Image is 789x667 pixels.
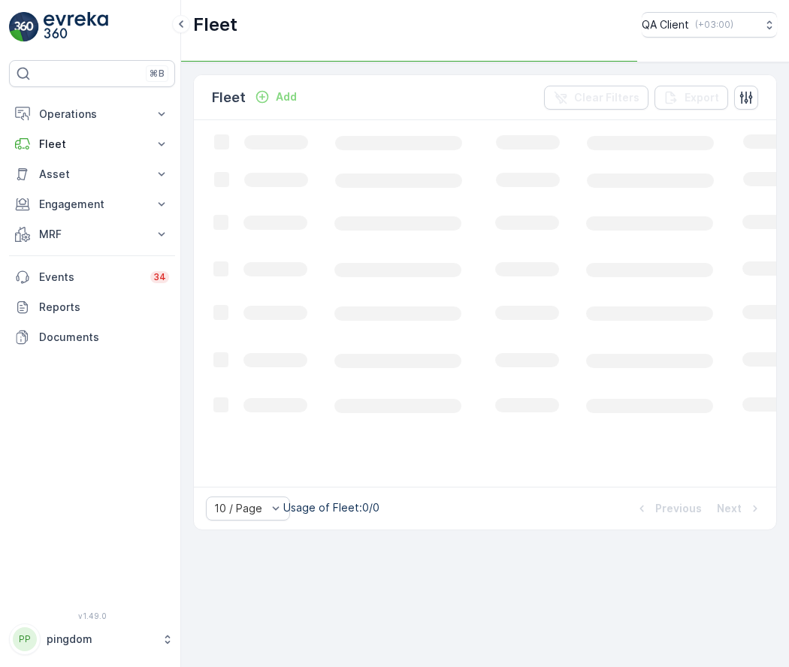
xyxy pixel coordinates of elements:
[642,12,777,38] button: QA Client(+03:00)
[39,107,145,122] p: Operations
[39,167,145,182] p: Asset
[685,90,719,105] p: Export
[655,501,702,516] p: Previous
[717,501,742,516] p: Next
[9,292,175,322] a: Reports
[150,68,165,80] p: ⌘B
[9,322,175,352] a: Documents
[212,87,246,108] p: Fleet
[9,99,175,129] button: Operations
[633,499,703,518] button: Previous
[39,197,145,212] p: Engagement
[39,137,145,152] p: Fleet
[276,89,297,104] p: Add
[9,611,175,620] span: v 1.49.0
[574,90,639,105] p: Clear Filters
[654,86,728,110] button: Export
[249,88,303,106] button: Add
[9,189,175,219] button: Engagement
[47,632,154,647] p: pingdom
[39,227,145,242] p: MRF
[695,19,733,31] p: ( +03:00 )
[39,300,169,315] p: Reports
[13,627,37,651] div: PP
[193,13,237,37] p: Fleet
[39,330,169,345] p: Documents
[9,12,39,42] img: logo
[9,262,175,292] a: Events34
[283,500,379,515] p: Usage of Fleet : 0/0
[9,219,175,249] button: MRF
[544,86,648,110] button: Clear Filters
[44,12,108,42] img: logo_light-DOdMpM7g.png
[9,623,175,655] button: PPpingdom
[9,159,175,189] button: Asset
[9,129,175,159] button: Fleet
[153,271,166,283] p: 34
[39,270,141,285] p: Events
[715,499,764,518] button: Next
[642,17,689,32] p: QA Client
